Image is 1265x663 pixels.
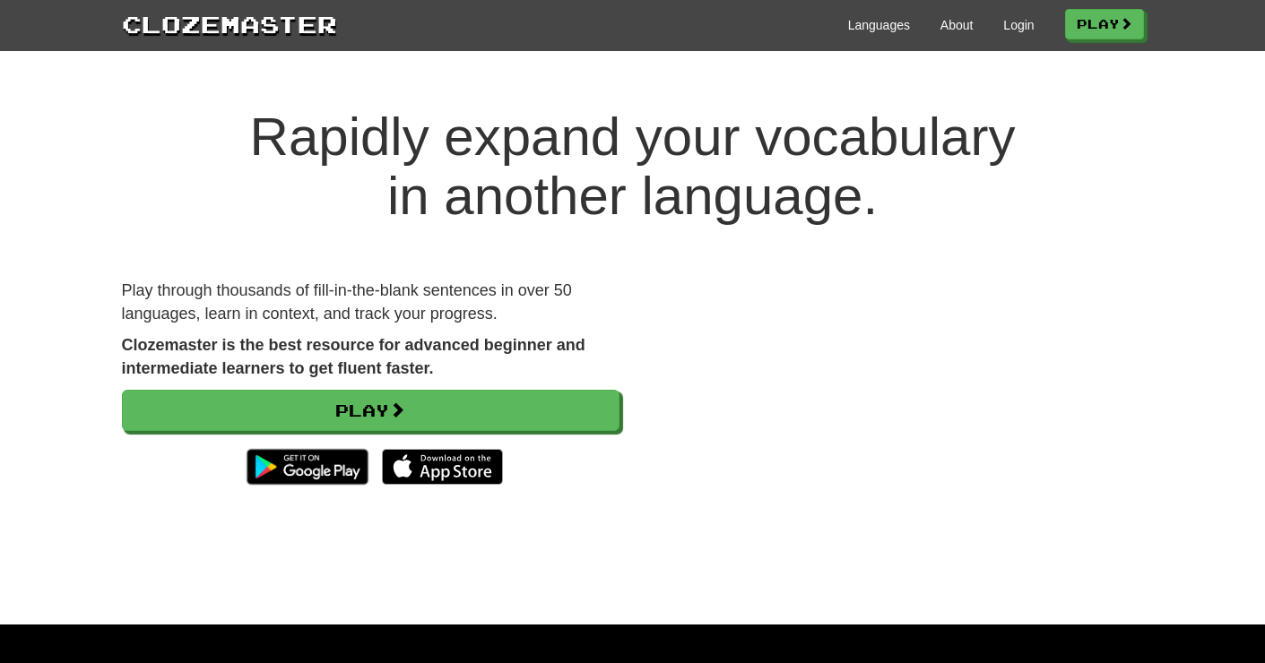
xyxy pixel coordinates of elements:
[940,16,974,34] a: About
[122,336,585,377] strong: Clozemaster is the best resource for advanced beginner and intermediate learners to get fluent fa...
[1065,9,1144,39] a: Play
[382,449,503,485] img: Download_on_the_App_Store_Badge_US-UK_135x40-25178aeef6eb6b83b96f5f2d004eda3bffbb37122de64afbaef7...
[238,440,377,494] img: Get it on Google Play
[848,16,910,34] a: Languages
[122,280,620,325] p: Play through thousands of fill-in-the-blank sentences in over 50 languages, learn in context, and...
[122,390,620,431] a: Play
[1003,16,1034,34] a: Login
[122,7,337,40] a: Clozemaster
